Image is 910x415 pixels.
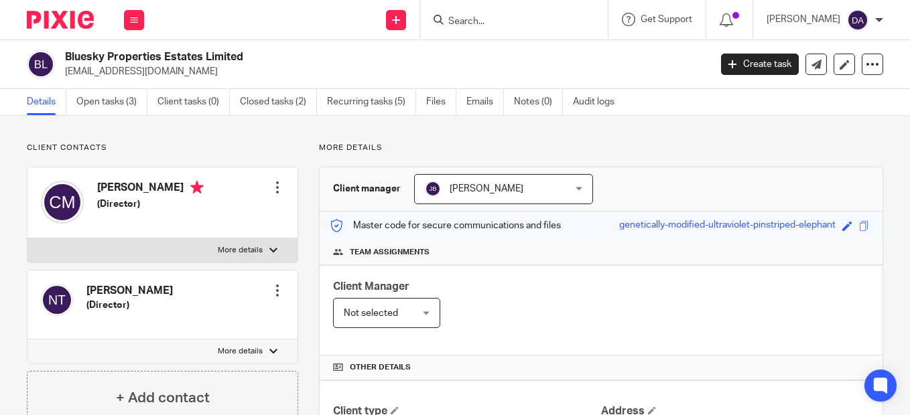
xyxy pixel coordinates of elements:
[425,181,441,197] img: svg%3E
[327,89,416,115] a: Recurring tasks (5)
[76,89,147,115] a: Open tasks (3)
[41,181,84,224] img: svg%3E
[514,89,563,115] a: Notes (0)
[319,143,883,153] p: More details
[41,284,73,316] img: svg%3E
[65,65,701,78] p: [EMAIL_ADDRESS][DOMAIN_NAME]
[97,181,204,197] h4: [PERSON_NAME]
[240,89,317,115] a: Closed tasks (2)
[767,13,840,26] p: [PERSON_NAME]
[218,346,263,357] p: More details
[450,184,523,193] span: [PERSON_NAME]
[350,247,430,258] span: Team assignments
[641,15,692,24] span: Get Support
[619,218,836,234] div: genetically-modified-ultraviolet-pinstriped-elephant
[27,11,94,29] img: Pixie
[86,299,173,312] h5: (Director)
[573,89,625,115] a: Audit logs
[218,245,263,256] p: More details
[86,284,173,298] h4: [PERSON_NAME]
[27,89,66,115] a: Details
[721,54,799,75] a: Create task
[190,181,204,194] i: Primary
[426,89,456,115] a: Files
[65,50,574,64] h2: Bluesky Properties Estates Limited
[27,50,55,78] img: svg%3E
[333,182,401,195] h3: Client manager
[157,89,230,115] a: Client tasks (0)
[97,197,204,211] h5: (Director)
[344,309,398,318] span: Not selected
[466,89,504,115] a: Emails
[116,388,210,408] h4: + Add contact
[333,281,409,292] span: Client Manager
[27,143,298,153] p: Client contacts
[847,9,868,31] img: svg%3E
[447,16,568,28] input: Search
[330,219,561,232] p: Master code for secure communications and files
[350,362,411,373] span: Other details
